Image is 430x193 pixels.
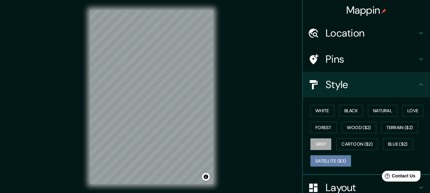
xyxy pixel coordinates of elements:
[342,122,376,134] button: Wood ($2)
[381,122,418,134] button: Terrain ($2)
[373,168,423,186] iframe: Help widget launcher
[310,155,351,167] button: Satellite ($3)
[383,138,413,150] button: Blue ($2)
[368,105,397,117] button: Natural
[326,78,417,91] h4: Style
[303,46,430,72] div: Pins
[310,122,337,134] button: Forest
[339,105,363,117] button: Black
[381,9,386,14] img: pin-icon.png
[310,105,334,117] button: White
[402,105,423,117] button: Love
[326,53,417,65] h4: Pins
[303,20,430,46] div: Location
[310,138,331,150] button: Grey
[326,27,417,39] h4: Location
[90,10,213,184] canvas: Map
[303,72,430,97] div: Style
[202,173,210,181] button: Toggle attribution
[346,4,387,17] h4: Mappin
[336,138,378,150] button: Cartoon ($2)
